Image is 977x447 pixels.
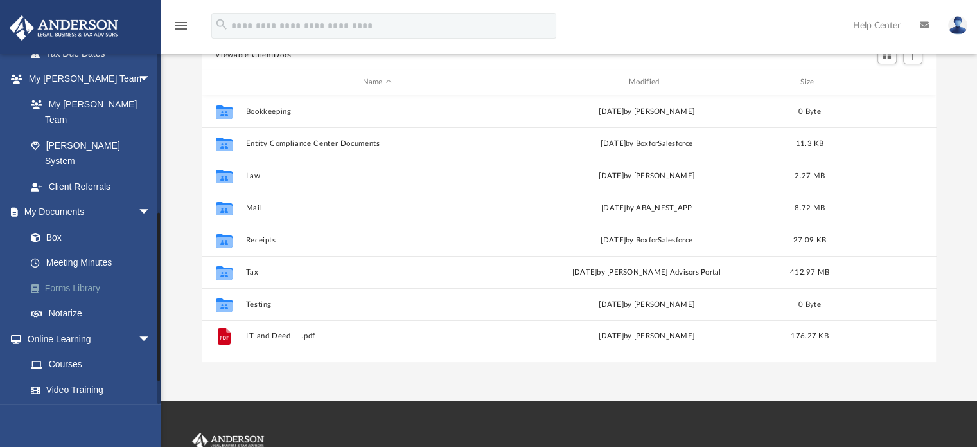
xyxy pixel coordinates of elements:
div: [DATE] by ABA_NEST_APP [515,203,778,214]
button: Receipts [245,236,509,244]
div: Name [245,77,509,88]
button: Testing [245,300,509,309]
span: arrow_drop_down [138,326,164,352]
a: menu [173,24,189,33]
div: [DATE] by [PERSON_NAME] [515,106,778,118]
span: arrow_drop_down [138,66,164,93]
span: [DATE] [599,172,624,179]
a: Client Referrals [18,174,164,199]
span: 412.97 MB [789,269,829,276]
a: Notarize [18,301,170,327]
div: id [207,77,239,88]
span: 11.3 KB [795,140,823,147]
button: Switch to Grid View [877,46,897,64]
div: id [841,77,931,88]
a: My Documentsarrow_drop_down [9,199,170,225]
div: grid [202,95,937,361]
a: Resources [18,403,164,428]
a: Forms Library [18,275,170,301]
i: menu [173,18,189,33]
div: Size [784,77,835,88]
a: Box [18,224,164,250]
div: [DATE] by [PERSON_NAME] [515,299,778,311]
div: [DATE] by [PERSON_NAME] Advisors Portal [515,267,778,278]
span: 27.09 KB [793,237,825,244]
a: Meeting Minutes [18,250,170,276]
span: 176.27 KB [791,333,828,340]
a: Online Learningarrow_drop_down [9,326,164,352]
button: Law [245,172,509,180]
img: Anderson Advisors Platinum Portal [6,15,122,41]
a: Courses [18,352,164,378]
span: arrow_drop_down [138,199,164,226]
span: 2.27 MB [795,172,825,179]
i: search [215,17,229,32]
a: My [PERSON_NAME] Teamarrow_drop_down [9,66,164,92]
img: User Pic [948,16,967,35]
button: Entity Compliance Center Documents [245,140,509,148]
div: [DATE] by BoxforSalesforce [515,138,778,150]
div: [DATE] by [PERSON_NAME] [515,331,778,343]
a: Video Training [18,377,157,403]
span: 0 Byte [798,301,821,308]
button: Tax [245,268,509,277]
div: [DATE] by BoxforSalesforce [515,235,778,246]
button: LT and Deed - -.pdf [245,333,509,341]
span: 0 Byte [798,108,821,115]
button: Viewable-ClientDocs [215,50,291,61]
div: by [PERSON_NAME] [515,170,778,182]
button: Mail [245,204,509,212]
div: Modified [515,77,779,88]
a: My [PERSON_NAME] Team [18,91,157,132]
button: Add [903,46,922,64]
span: 8.72 MB [795,205,825,212]
button: Bookkeeping [245,107,509,116]
a: [PERSON_NAME] System [18,132,164,174]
